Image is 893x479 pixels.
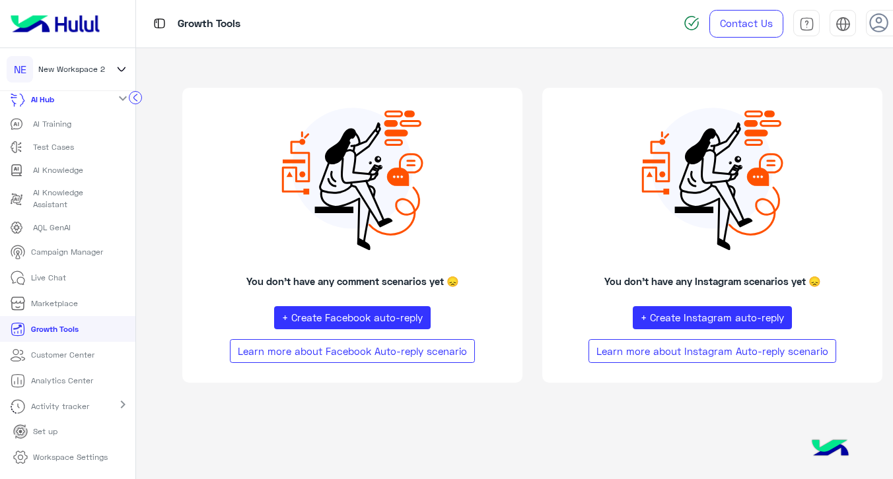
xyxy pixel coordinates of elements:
[33,451,108,463] p: Workspace Settings
[33,222,71,234] p: AQL GenAI
[31,375,93,387] p: Analytics Center
[31,323,79,335] p: Growth Tools
[807,426,853,472] img: hulul-logo.png
[31,349,94,361] p: Customer Center
[115,397,131,412] mat-icon: chevron_right
[33,118,71,130] p: AI Training
[7,56,33,82] div: NE
[31,94,54,106] p: AI Hub
[38,63,105,75] span: New Workspace 2
[31,272,66,284] p: Live Chat
[33,164,83,176] p: AI Knowledge
[33,426,57,437] p: Set up
[5,10,105,38] img: Logo
[3,419,68,445] a: Set up
[31,400,89,412] p: Activity tracker
[33,187,116,210] p: AI Knowledge Assistant
[115,90,131,106] mat-icon: expand_more
[33,141,74,153] p: Test Cases
[3,445,118,470] a: Workspace Settings
[31,246,103,258] p: Campaign Manager
[31,298,78,309] p: Marketplace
